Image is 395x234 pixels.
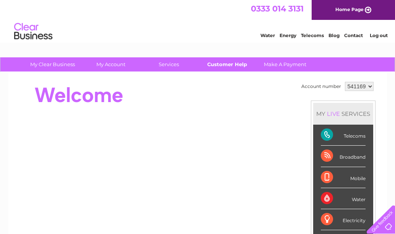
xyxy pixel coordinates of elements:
a: Blog [328,32,340,38]
a: Make A Payment [254,57,317,71]
td: Account number [299,80,343,93]
a: Customer Help [195,57,258,71]
a: Contact [344,32,363,38]
div: LIVE [325,110,341,117]
div: Clear Business is a trading name of Verastar Limited (registered in [GEOGRAPHIC_DATA] No. 3667643... [17,4,379,37]
div: MY SERVICES [313,103,373,125]
div: Telecoms [321,125,366,146]
a: My Clear Business [21,57,84,71]
a: 0333 014 3131 [251,4,304,13]
div: Water [321,188,366,209]
div: Mobile [321,167,366,188]
div: Broadband [321,146,366,167]
a: Water [260,32,275,38]
a: Telecoms [301,32,324,38]
div: Electricity [321,209,366,230]
a: Services [137,57,200,71]
a: My Account [79,57,142,71]
a: Energy [280,32,296,38]
a: Log out [370,32,388,38]
img: logo.png [14,20,53,43]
